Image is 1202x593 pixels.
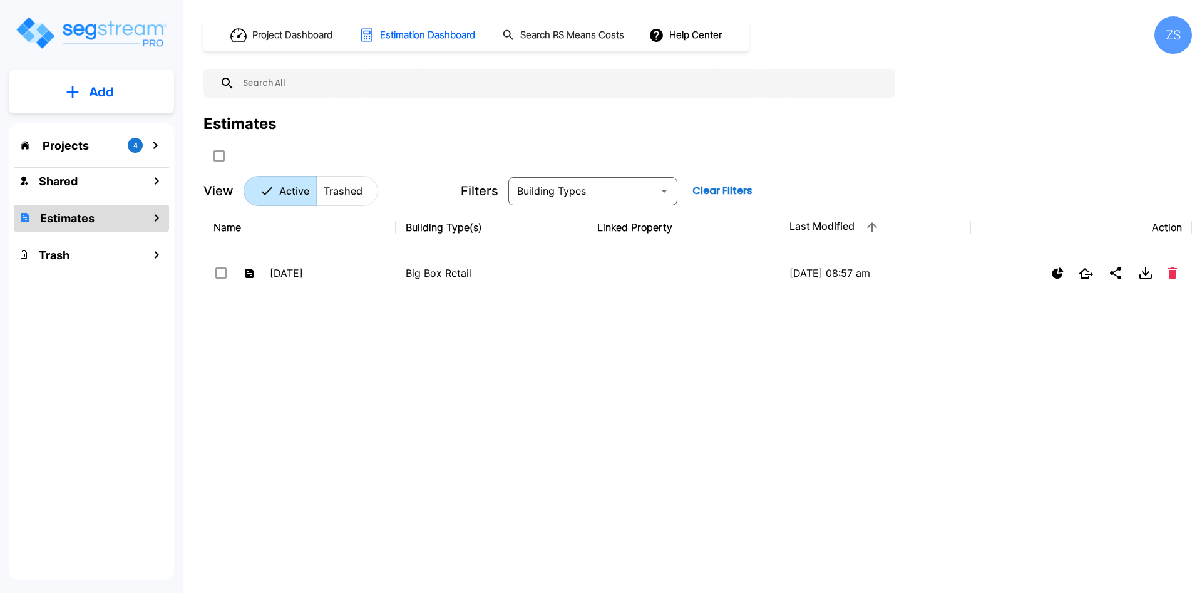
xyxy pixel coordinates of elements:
th: Last Modified [779,205,972,250]
p: Add [89,83,114,101]
h1: Trash [39,247,69,264]
p: Active [279,183,309,199]
button: Show Ranges [1047,262,1069,284]
h1: Estimates [40,210,95,227]
h1: Shared [39,173,78,190]
button: Search RS Means Costs [497,23,631,48]
div: Estimates [203,113,276,135]
p: [DATE] [270,266,339,281]
button: Open New Tab [1074,263,1098,284]
img: Logo [14,15,168,51]
button: Clear Filters [687,178,758,204]
button: Download [1133,260,1158,286]
button: Estimation Dashboard [354,22,482,48]
h1: Estimation Dashboard [380,28,475,43]
button: Active [244,176,317,206]
p: [DATE] 08:57 am [789,266,962,281]
p: View [203,182,234,200]
h1: Project Dashboard [252,28,332,43]
h1: Search RS Means Costs [520,28,624,43]
button: Trashed [316,176,378,206]
button: Delete [1163,262,1182,284]
button: Open [655,182,673,200]
p: Trashed [324,183,362,199]
p: Filters [461,182,498,200]
p: Projects [43,137,89,154]
p: Big Box Retail [406,266,578,281]
input: Search All [235,69,889,98]
input: Building Types [512,182,653,200]
th: Building Type(s) [396,205,588,250]
button: Share [1103,260,1128,286]
button: Project Dashboard [225,21,339,49]
iframe: Intercom live chat [1109,550,1139,580]
div: ZS [1154,16,1192,54]
button: SelectAll [207,143,232,168]
button: Add [9,74,174,110]
p: 4 [133,140,138,151]
button: Help Center [646,23,727,47]
div: Platform [244,176,378,206]
th: Action [971,205,1192,250]
div: Name [213,220,386,235]
th: Linked Property [587,205,779,250]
